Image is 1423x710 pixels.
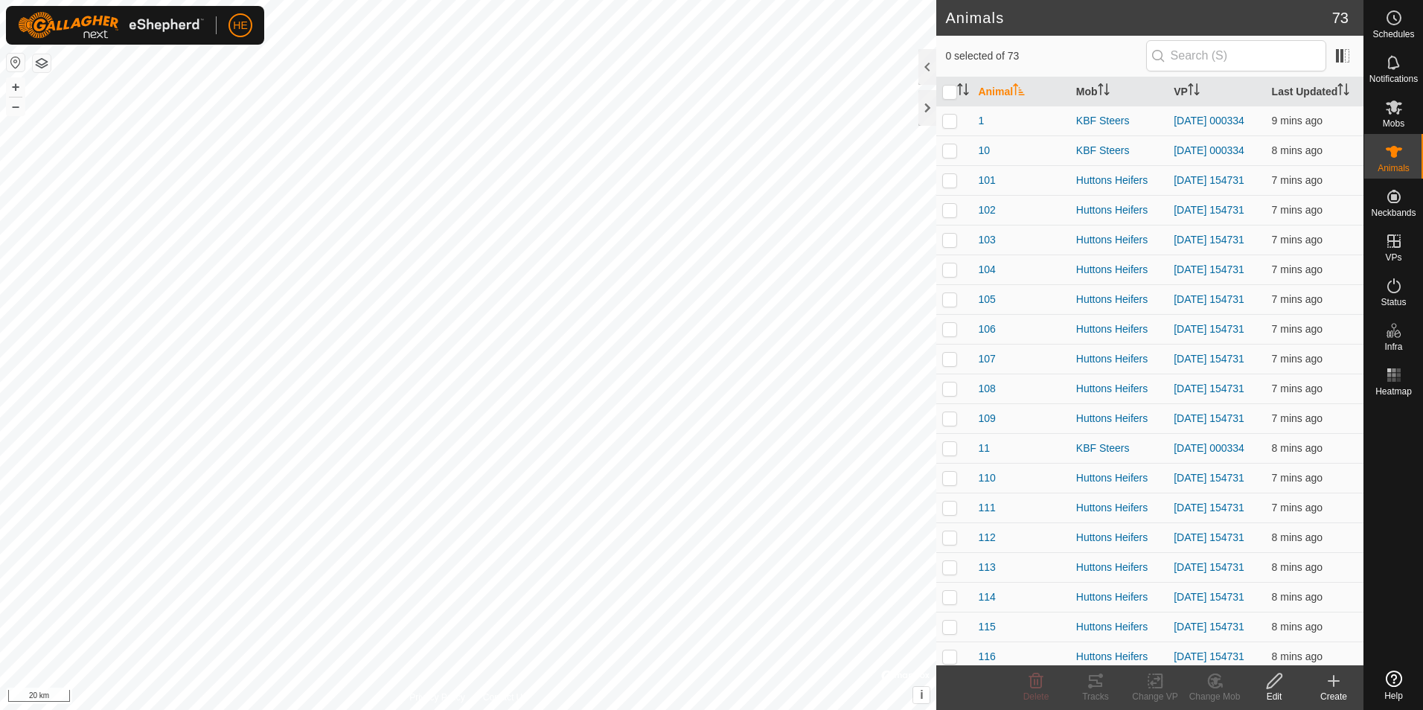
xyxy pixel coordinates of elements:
[1272,591,1323,603] span: 28 Sept 2025, 10:54 am
[1266,77,1363,106] th: Last Updated
[1125,690,1185,703] div: Change VP
[409,691,465,704] a: Privacy Policy
[945,9,1331,27] h2: Animals
[1076,322,1162,337] div: Huttons Heifers
[1174,383,1244,394] a: [DATE] 154731
[1098,86,1110,97] p-sorticon: Activate to sort
[1272,621,1323,633] span: 28 Sept 2025, 10:54 am
[1076,351,1162,367] div: Huttons Heifers
[978,530,995,546] span: 112
[1076,173,1162,188] div: Huttons Heifers
[1076,470,1162,486] div: Huttons Heifers
[1023,691,1049,702] span: Delete
[1304,690,1363,703] div: Create
[1076,411,1162,426] div: Huttons Heifers
[978,173,995,188] span: 101
[1070,77,1168,106] th: Mob
[913,687,930,703] button: i
[1168,77,1265,106] th: VP
[1174,115,1244,127] a: [DATE] 000334
[1272,353,1323,365] span: 28 Sept 2025, 10:54 am
[978,619,995,635] span: 115
[1174,234,1244,246] a: [DATE] 154731
[1272,234,1323,246] span: 28 Sept 2025, 10:54 am
[972,77,1069,106] th: Animal
[1013,86,1025,97] p-sorticon: Activate to sort
[1385,253,1401,262] span: VPs
[978,589,995,605] span: 114
[1272,531,1323,543] span: 28 Sept 2025, 10:54 am
[978,143,990,159] span: 10
[978,470,995,486] span: 110
[1272,502,1323,514] span: 28 Sept 2025, 10:54 am
[33,54,51,72] button: Map Layers
[1174,323,1244,335] a: [DATE] 154731
[978,411,995,426] span: 109
[978,649,995,665] span: 116
[978,232,995,248] span: 103
[1372,30,1414,39] span: Schedules
[1272,650,1323,662] span: 28 Sept 2025, 10:54 am
[1174,353,1244,365] a: [DATE] 154731
[978,500,995,516] span: 111
[1272,383,1323,394] span: 28 Sept 2025, 10:54 am
[1272,472,1323,484] span: 28 Sept 2025, 10:54 am
[1174,621,1244,633] a: [DATE] 154731
[1272,293,1323,305] span: 28 Sept 2025, 10:54 am
[1185,690,1244,703] div: Change Mob
[1174,531,1244,543] a: [DATE] 154731
[1174,591,1244,603] a: [DATE] 154731
[1174,263,1244,275] a: [DATE] 154731
[1272,174,1323,186] span: 28 Sept 2025, 10:54 am
[1174,472,1244,484] a: [DATE] 154731
[978,202,995,218] span: 102
[1146,40,1326,71] input: Search (S)
[1364,665,1423,706] a: Help
[1076,649,1162,665] div: Huttons Heifers
[978,381,995,397] span: 108
[1244,690,1304,703] div: Edit
[1174,650,1244,662] a: [DATE] 154731
[1378,164,1410,173] span: Animals
[1174,561,1244,573] a: [DATE] 154731
[1076,441,1162,456] div: KBF Steers
[1076,292,1162,307] div: Huttons Heifers
[1371,208,1416,217] span: Neckbands
[978,560,995,575] span: 113
[233,18,247,33] span: HE
[1188,86,1200,97] p-sorticon: Activate to sort
[1337,86,1349,97] p-sorticon: Activate to sort
[1066,690,1125,703] div: Tracks
[1272,412,1323,424] span: 28 Sept 2025, 10:54 am
[1174,174,1244,186] a: [DATE] 154731
[1369,74,1418,83] span: Notifications
[1375,387,1412,396] span: Heatmap
[1383,119,1404,128] span: Mobs
[1076,619,1162,635] div: Huttons Heifers
[1174,412,1244,424] a: [DATE] 154731
[7,78,25,96] button: +
[1272,323,1323,335] span: 28 Sept 2025, 10:54 am
[1076,381,1162,397] div: Huttons Heifers
[920,688,923,701] span: i
[7,54,25,71] button: Reset Map
[1076,202,1162,218] div: Huttons Heifers
[1076,530,1162,546] div: Huttons Heifers
[18,12,204,39] img: Gallagher Logo
[1076,113,1162,129] div: KBF Steers
[1174,204,1244,216] a: [DATE] 154731
[978,351,995,367] span: 107
[1332,7,1349,29] span: 73
[1272,115,1323,127] span: 28 Sept 2025, 10:53 am
[978,322,995,337] span: 106
[1076,560,1162,575] div: Huttons Heifers
[7,97,25,115] button: –
[957,86,969,97] p-sorticon: Activate to sort
[1272,442,1323,454] span: 28 Sept 2025, 10:53 am
[1076,589,1162,605] div: Huttons Heifers
[1076,143,1162,159] div: KBF Steers
[1272,144,1323,156] span: 28 Sept 2025, 10:54 am
[1174,144,1244,156] a: [DATE] 000334
[1076,500,1162,516] div: Huttons Heifers
[978,262,995,278] span: 104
